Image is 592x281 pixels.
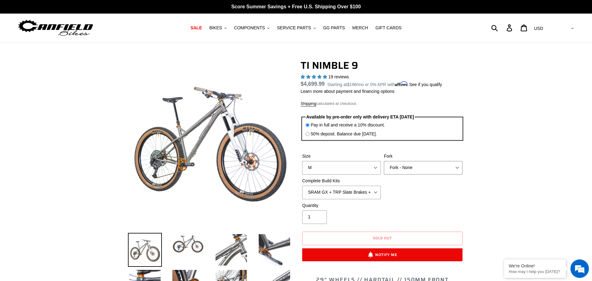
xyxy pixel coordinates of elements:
span: COMPONENTS [234,25,265,31]
span: GIFT CARDS [376,25,402,31]
label: Size [302,153,381,159]
span: $196 [347,82,356,87]
div: We're Online! [509,263,561,268]
label: Fork [384,153,462,159]
h1: TI NIMBLE 9 [301,60,464,71]
label: Quantity [302,202,381,209]
span: Sold out [373,235,392,241]
label: Pay in full and receive a 10% discount. [311,122,385,128]
button: Notify Me [302,248,462,261]
a: MERCH [349,24,371,32]
a: See if you qualify - Learn more about Affirm Financing (opens in modal) [409,82,442,87]
p: Starting at /mo or 0% APR with . [327,80,442,88]
span: 4.89 stars [301,74,328,79]
label: Complete Build Kits [302,178,381,184]
img: Canfield Bikes [17,18,94,38]
img: Load image into Gallery viewer, TI NIMBLE 9 [128,233,162,267]
span: SERVICE PARTS [277,25,311,31]
button: Sold out [302,232,462,245]
span: 19 reviews [328,74,349,79]
a: Learn more about payment and financing options [301,89,394,94]
span: Affirm [395,81,408,86]
a: Shipping [301,101,316,106]
div: calculated at checkout. [301,101,464,107]
button: BIKES [206,24,230,32]
span: $4,699.99 [301,81,325,87]
img: Load image into Gallery viewer, TI NIMBLE 9 [214,233,248,267]
a: GIFT CARDS [372,24,405,32]
span: SALE [191,25,202,31]
a: GG PARTS [320,24,348,32]
button: SERVICE PARTS [274,24,319,32]
img: Load image into Gallery viewer, TI NIMBLE 9 [171,233,205,254]
input: Search [495,21,510,35]
button: COMPONENTS [231,24,273,32]
span: MERCH [352,25,368,31]
span: GG PARTS [323,25,345,31]
span: BIKES [209,25,222,31]
p: How may I help you today? [509,269,561,274]
label: 50% deposit. Balance due [DATE]. [311,131,377,137]
legend: Available by pre-order only with delivery ETA [DATE] [306,114,415,120]
img: Load image into Gallery viewer, TI NIMBLE 9 [257,233,291,267]
a: SALE [187,24,205,32]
